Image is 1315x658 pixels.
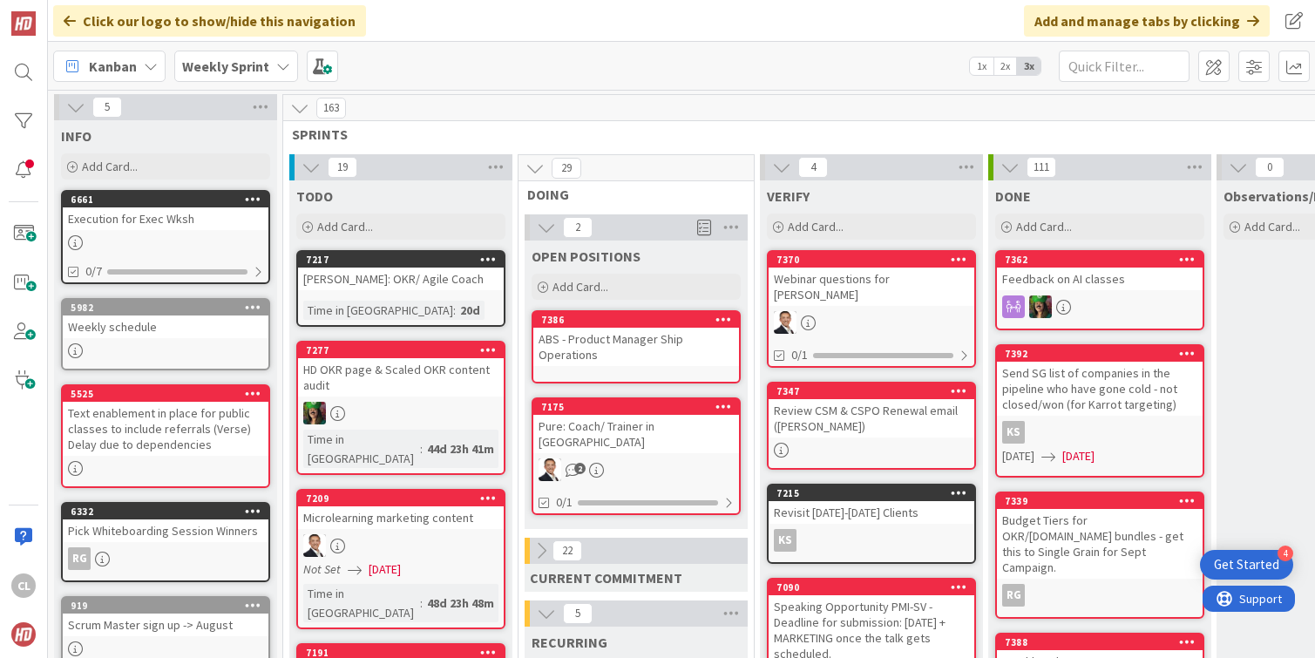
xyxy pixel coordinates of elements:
[574,463,586,474] span: 2
[1005,636,1203,648] div: 7388
[774,311,796,334] img: SL
[767,187,810,205] span: VERIFY
[532,310,741,383] a: 7386ABS - Product Manager Ship Operations
[1005,495,1203,507] div: 7339
[1255,157,1284,178] span: 0
[298,252,504,268] div: 7217
[303,561,341,577] i: Not Set
[997,252,1203,268] div: 7362
[769,252,974,268] div: 7370
[92,97,122,118] span: 5
[63,504,268,519] div: 6332
[71,388,268,400] div: 5525
[533,415,739,453] div: Pure: Coach/ Trainer in [GEOGRAPHIC_DATA]
[11,622,36,647] img: avatar
[369,560,401,579] span: [DATE]
[769,399,974,438] div: Review CSM & CSPO Renewal email ([PERSON_NAME])
[37,3,79,24] span: Support
[556,493,573,512] span: 0/1
[563,217,593,238] span: 2
[532,248,641,265] span: OPEN POSITIONS
[296,250,505,327] a: 7217[PERSON_NAME]: OKR/ Agile CoachTime in [GEOGRAPHIC_DATA]:20d
[541,314,739,326] div: 7386
[71,193,268,206] div: 6661
[61,384,270,488] a: 5525Text enablement in place for public classes to include referrals (Verse) Delay due to depende...
[298,358,504,397] div: HD OKR page & Scaled OKR content audit
[63,192,268,207] div: 6661
[767,250,976,368] a: 7370Webinar questions for [PERSON_NAME]SL0/1
[995,344,1204,478] a: 7392Send SG list of companies in the pipeline who have gone cold - not closed/won (for Karrot tar...
[306,254,504,266] div: 7217
[798,157,828,178] span: 4
[63,386,268,402] div: 5525
[1002,447,1034,465] span: [DATE]
[1005,348,1203,360] div: 7392
[1024,5,1270,37] div: Add and manage tabs by clicking
[769,268,974,306] div: Webinar questions for [PERSON_NAME]
[532,634,607,651] span: RECURRING
[993,58,1017,75] span: 2x
[306,492,504,505] div: 7209
[997,509,1203,579] div: Budget Tiers for OKR/[DOMAIN_NAME] bundles - get this to Single Grain for Sept Campaign.
[420,439,423,458] span: :
[298,343,504,397] div: 7277HD OKR page & Scaled OKR content audit
[423,439,498,458] div: 44d 23h 41m
[306,344,504,356] div: 7277
[423,594,498,613] div: 48d 23h 48m
[296,489,505,629] a: 7209Microlearning marketing contentSLNot Set[DATE]Time in [GEOGRAPHIC_DATA]:48d 23h 48m
[456,301,485,320] div: 20d
[774,529,796,552] div: KS
[317,219,373,234] span: Add Card...
[997,493,1203,579] div: 7339Budget Tiers for OKR/[DOMAIN_NAME] bundles - get this to Single Grain for Sept Campaign.
[776,385,974,397] div: 7347
[1017,58,1040,75] span: 3x
[296,187,333,205] span: TODO
[71,302,268,314] div: 5982
[453,301,456,320] span: :
[1005,254,1203,266] div: 7362
[769,529,974,552] div: KS
[769,485,974,501] div: 7215
[995,250,1204,330] a: 7362Feedback on AI classesSL
[298,491,504,506] div: 7209
[298,252,504,290] div: 7217[PERSON_NAME]: OKR/ Agile Coach
[11,573,36,598] div: CL
[303,402,326,424] img: SL
[63,192,268,230] div: 6661Execution for Exec Wksh
[997,295,1203,318] div: SL
[82,159,138,174] span: Add Card...
[1244,219,1300,234] span: Add Card...
[63,614,268,636] div: Scrum Master sign up -> August
[89,56,137,77] span: Kanban
[533,458,739,481] div: SL
[71,600,268,612] div: 919
[769,252,974,306] div: 7370Webinar questions for [PERSON_NAME]
[1200,550,1293,580] div: Open Get Started checklist, remaining modules: 4
[533,312,739,328] div: 7386
[298,402,504,424] div: SL
[776,487,974,499] div: 7215
[1214,556,1279,573] div: Get Started
[303,534,326,557] img: SL
[533,399,739,415] div: 7175
[767,484,976,564] a: 7215Revisit [DATE]-[DATE] ClientsKS
[970,58,993,75] span: 1x
[63,315,268,338] div: Weekly schedule
[995,492,1204,619] a: 7339Budget Tiers for OKR/[DOMAIN_NAME] bundles - get this to Single Grain for Sept Campaign.RG
[63,598,268,614] div: 919
[303,584,420,622] div: Time in [GEOGRAPHIC_DATA]
[71,505,268,518] div: 6332
[533,312,739,366] div: 7386ABS - Product Manager Ship Operations
[769,501,974,524] div: Revisit [DATE]-[DATE] Clients
[1002,421,1025,444] div: KS
[769,485,974,524] div: 7215Revisit [DATE]-[DATE] Clients
[533,399,739,453] div: 7175Pure: Coach/ Trainer in [GEOGRAPHIC_DATA]
[296,341,505,475] a: 7277HD OKR page & Scaled OKR content auditSLTime in [GEOGRAPHIC_DATA]:44d 23h 41m
[63,300,268,315] div: 5982
[85,262,102,281] span: 0/7
[527,186,732,203] span: DOING
[298,343,504,358] div: 7277
[1029,295,1052,318] img: SL
[420,594,423,613] span: :
[61,298,270,370] a: 5982Weekly schedule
